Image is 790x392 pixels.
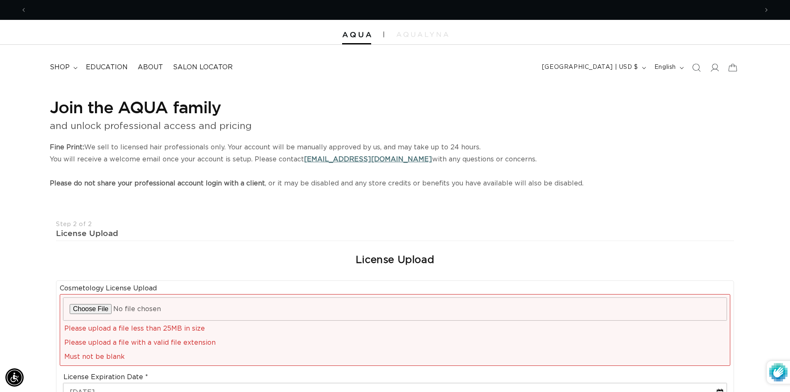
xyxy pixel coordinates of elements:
[60,284,730,293] legend: Cosmetology License Upload
[687,58,705,77] summary: Search
[50,118,740,135] p: and unlock professional access and pricing
[654,63,676,72] span: English
[64,352,727,363] div: Must not be blank
[680,302,790,392] iframe: Chat Widget
[396,32,448,37] img: aqualyna.com
[537,60,649,75] button: [GEOGRAPHIC_DATA] | USD $
[15,2,33,18] button: Previous announcement
[50,96,740,118] h1: Join the AQUA family
[64,324,727,334] div: Please upload a file less than 25MB in size
[86,63,128,72] span: Education
[5,368,24,387] div: Accessibility Menu
[304,156,432,163] a: [EMAIL_ADDRESS][DOMAIN_NAME]
[64,338,727,348] div: Please upload a file with a valid file extension
[50,63,70,72] span: shop
[356,254,434,267] h2: License Upload
[342,32,371,38] img: Aqua Hair Extensions
[81,58,133,77] a: Education
[56,228,734,239] div: License Upload
[45,58,81,77] summary: shop
[757,2,775,18] button: Next announcement
[50,144,84,151] strong: Fine Print:
[50,180,265,187] strong: Please do not share your professional account login with a client
[138,63,163,72] span: About
[133,58,168,77] a: About
[56,221,734,229] div: Step 2 of 2
[50,141,740,189] p: We sell to licensed hair professionals only. Your account will be manually approved by us, and ma...
[542,63,638,72] span: [GEOGRAPHIC_DATA] | USD $
[168,58,238,77] a: Salon Locator
[173,63,233,72] span: Salon Locator
[63,373,148,382] label: License Expiration Date
[649,60,687,75] button: English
